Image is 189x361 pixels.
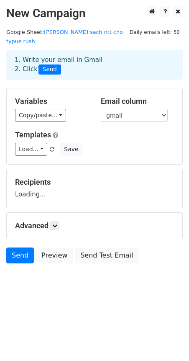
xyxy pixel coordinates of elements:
[15,178,174,187] h5: Recipients
[6,29,123,45] small: Google Sheet:
[127,29,183,35] a: Daily emails left: 50
[15,178,174,199] div: Loading...
[6,248,34,263] a: Send
[127,28,183,37] span: Daily emails left: 50
[75,248,138,263] a: Send Test Email
[36,248,73,263] a: Preview
[15,221,174,230] h5: Advanced
[6,6,183,21] h2: New Campaign
[8,55,181,75] div: 1. Write your email in Gmail 2. Click
[15,143,47,156] a: Load...
[15,130,51,139] a: Templates
[15,97,88,106] h5: Variables
[15,109,66,122] a: Copy/paste...
[6,29,123,45] a: [PERSON_NAME] sach ntt cho typue rush
[147,321,189,361] iframe: Chat Widget
[38,64,61,75] span: Send
[60,143,82,156] button: Save
[101,97,174,106] h5: Email column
